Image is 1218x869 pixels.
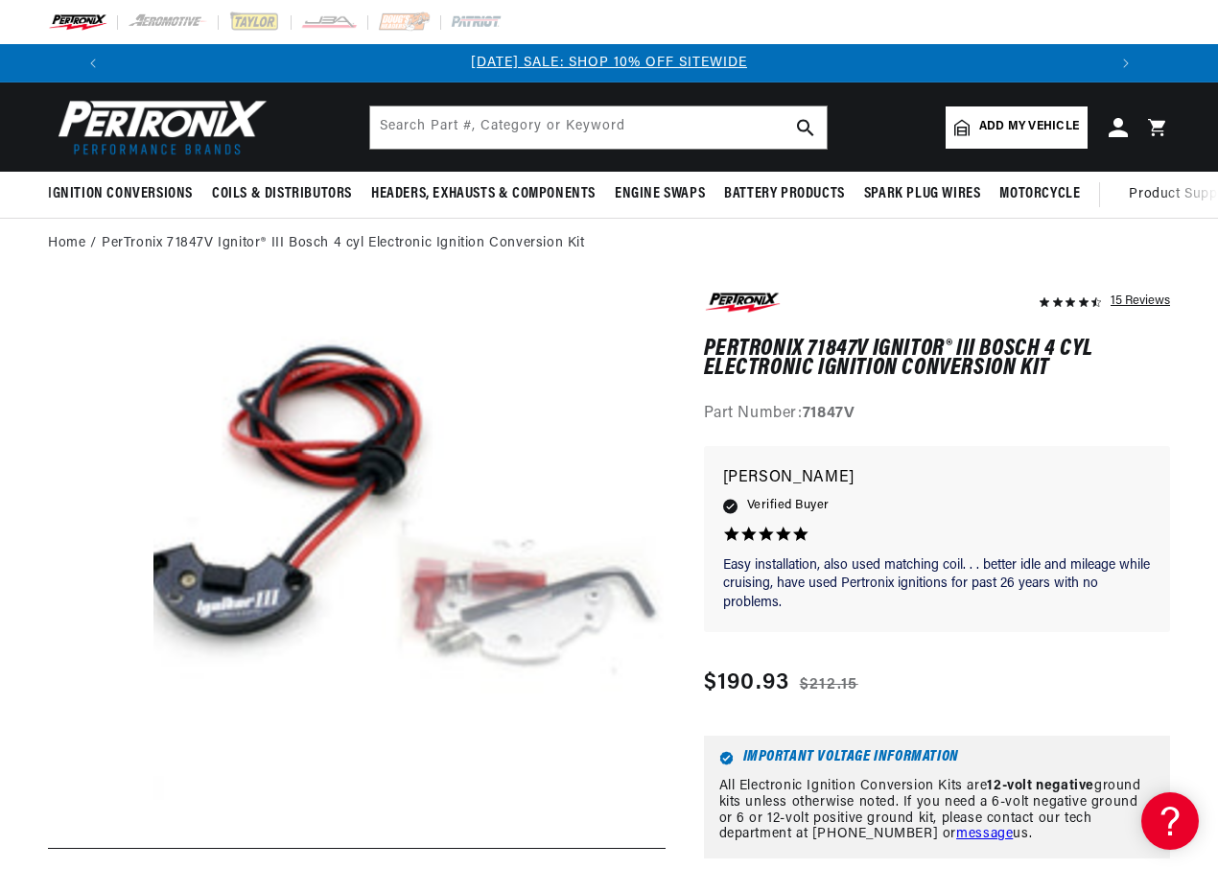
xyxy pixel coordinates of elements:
[1111,289,1170,312] div: 15 Reviews
[48,184,193,204] span: Ignition Conversions
[979,118,1079,136] span: Add my vehicle
[362,172,605,217] summary: Headers, Exhausts & Components
[202,172,362,217] summary: Coils & Distributors
[48,172,202,217] summary: Ignition Conversions
[987,779,1094,793] strong: 12-volt negative
[946,106,1088,149] a: Add my vehicle
[785,106,827,149] button: search button
[719,779,1156,843] p: All Electronic Ignition Conversion Kits are ground kits unless otherwise noted. If you need a 6-v...
[723,556,1152,613] p: Easy installation, also used matching coil. . . better idle and mileage while cruising, have used...
[719,751,1156,765] h6: Important Voltage Information
[48,94,269,160] img: Pertronix
[704,340,1171,379] h1: PerTronix 71847V Ignitor® III Bosch 4 cyl Electronic Ignition Conversion Kit
[112,53,1107,74] div: 1 of 3
[704,666,790,700] span: $190.93
[370,106,827,149] input: Search Part #, Category or Keyword
[724,184,845,204] span: Battery Products
[212,184,352,204] span: Coils & Distributors
[864,184,981,204] span: Spark Plug Wires
[371,184,596,204] span: Headers, Exhausts & Components
[471,56,747,70] a: [DATE] SALE: SHOP 10% OFF SITEWIDE
[704,402,1171,427] div: Part Number:
[855,172,991,217] summary: Spark Plug Wires
[714,172,855,217] summary: Battery Products
[48,289,666,810] media-gallery: Gallery Viewer
[723,465,1152,492] p: [PERSON_NAME]
[800,673,858,696] s: $212.15
[615,184,705,204] span: Engine Swaps
[48,233,85,254] a: Home
[999,184,1080,204] span: Motorcycle
[48,233,1170,254] nav: breadcrumbs
[102,233,585,254] a: PerTronix 71847V Ignitor® III Bosch 4 cyl Electronic Ignition Conversion Kit
[605,172,714,217] summary: Engine Swaps
[74,44,112,82] button: Translation missing: en.sections.announcements.previous_announcement
[990,172,1089,217] summary: Motorcycle
[956,827,1013,841] a: message
[1107,44,1145,82] button: Translation missing: en.sections.announcements.next_announcement
[747,495,830,516] span: Verified Buyer
[803,406,855,421] strong: 71847V
[112,53,1107,74] div: Announcement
